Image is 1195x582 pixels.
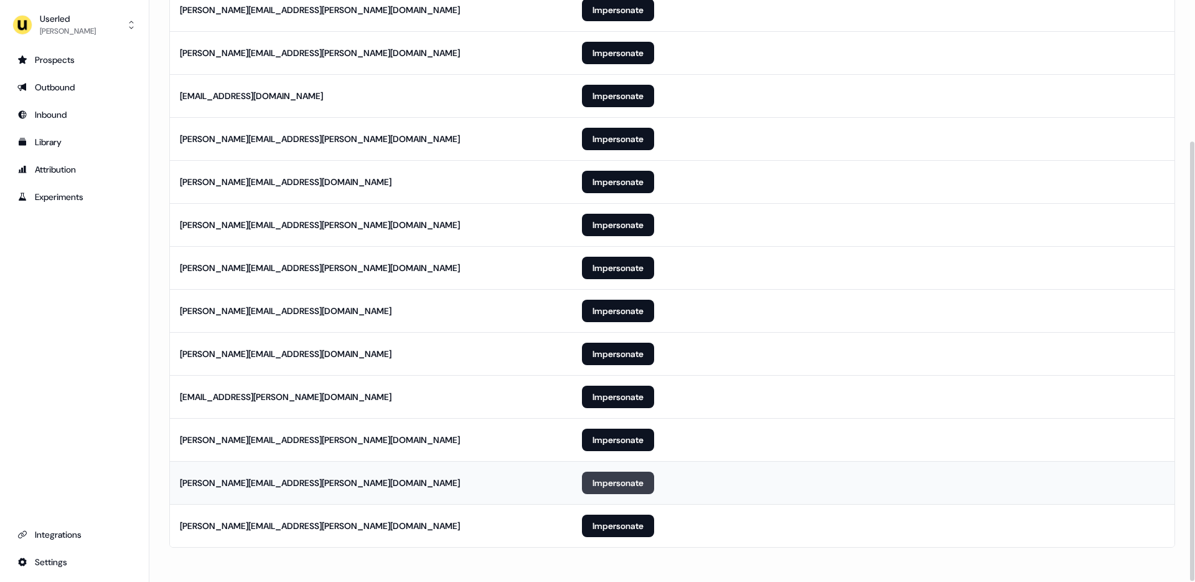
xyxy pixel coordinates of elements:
[180,133,460,145] div: [PERSON_NAME][EMAIL_ADDRESS][PERSON_NAME][DOMAIN_NAME]
[10,160,139,179] a: Go to attribution
[17,81,131,93] div: Outbound
[10,77,139,97] a: Go to outbound experience
[582,42,654,64] button: Impersonate
[582,85,654,107] button: Impersonate
[180,47,460,59] div: [PERSON_NAME][EMAIL_ADDRESS][PERSON_NAME][DOMAIN_NAME]
[10,552,139,572] a: Go to integrations
[180,477,460,489] div: [PERSON_NAME][EMAIL_ADDRESS][PERSON_NAME][DOMAIN_NAME]
[17,136,131,148] div: Library
[180,4,460,16] div: [PERSON_NAME][EMAIL_ADDRESS][PERSON_NAME][DOMAIN_NAME]
[10,525,139,545] a: Go to integrations
[582,429,654,451] button: Impersonate
[17,54,131,66] div: Prospects
[582,472,654,494] button: Impersonate
[582,171,654,193] button: Impersonate
[180,520,460,532] div: [PERSON_NAME][EMAIL_ADDRESS][PERSON_NAME][DOMAIN_NAME]
[582,300,654,322] button: Impersonate
[17,163,131,176] div: Attribution
[180,262,460,274] div: [PERSON_NAME][EMAIL_ADDRESS][PERSON_NAME][DOMAIN_NAME]
[582,214,654,236] button: Impersonate
[17,191,131,203] div: Experiments
[17,108,131,121] div: Inbound
[10,10,139,40] button: Userled[PERSON_NAME]
[10,132,139,152] a: Go to templates
[180,391,391,403] div: [EMAIL_ADDRESS][PERSON_NAME][DOMAIN_NAME]
[180,219,460,231] div: [PERSON_NAME][EMAIL_ADDRESS][PERSON_NAME][DOMAIN_NAME]
[180,90,323,102] div: [EMAIL_ADDRESS][DOMAIN_NAME]
[180,348,391,360] div: [PERSON_NAME][EMAIL_ADDRESS][DOMAIN_NAME]
[10,105,139,125] a: Go to Inbound
[17,556,131,568] div: Settings
[17,528,131,541] div: Integrations
[180,176,391,188] div: [PERSON_NAME][EMAIL_ADDRESS][DOMAIN_NAME]
[582,515,654,537] button: Impersonate
[582,343,654,365] button: Impersonate
[582,128,654,150] button: Impersonate
[10,50,139,70] a: Go to prospects
[40,25,96,37] div: [PERSON_NAME]
[40,12,96,25] div: Userled
[582,386,654,408] button: Impersonate
[180,434,460,446] div: [PERSON_NAME][EMAIL_ADDRESS][PERSON_NAME][DOMAIN_NAME]
[10,187,139,207] a: Go to experiments
[582,257,654,279] button: Impersonate
[180,305,391,317] div: [PERSON_NAME][EMAIL_ADDRESS][DOMAIN_NAME]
